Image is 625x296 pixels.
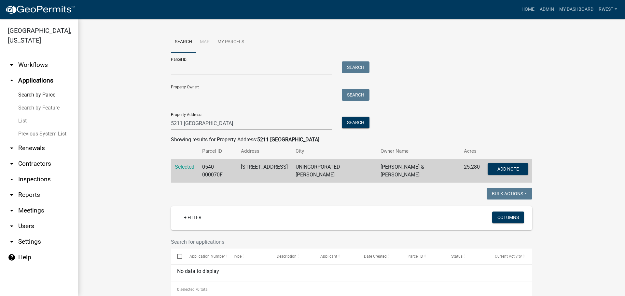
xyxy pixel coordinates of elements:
td: 25.280 [460,159,484,183]
th: City [292,144,377,159]
td: 0540 000070F [198,159,237,183]
i: arrow_drop_down [8,238,16,246]
a: Home [519,3,537,16]
datatable-header-cell: Status [445,249,489,264]
datatable-header-cell: Select [171,249,183,264]
button: Search [342,61,369,73]
button: Columns [492,212,524,223]
span: Parcel ID [408,254,423,259]
datatable-header-cell: Parcel ID [401,249,445,264]
i: arrow_drop_down [8,160,16,168]
a: My Dashboard [557,3,596,16]
strong: 5211 [GEOGRAPHIC_DATA] [257,136,319,143]
i: arrow_drop_down [8,207,16,214]
span: Date Created [364,254,387,259]
span: Applicant [320,254,337,259]
div: Showing results for Property Address: [171,136,532,144]
a: Search [171,32,196,53]
i: arrow_drop_down [8,61,16,69]
span: Current Activity [495,254,522,259]
a: rwest [596,3,620,16]
td: [PERSON_NAME] & [PERSON_NAME] [377,159,460,183]
a: + Filter [179,212,207,223]
i: arrow_drop_down [8,175,16,183]
button: Bulk Actions [487,188,532,199]
datatable-header-cell: Date Created [358,249,401,264]
i: arrow_drop_down [8,222,16,230]
th: Owner Name [377,144,460,159]
i: help [8,253,16,261]
th: Address [237,144,292,159]
div: No data to display [171,265,532,281]
td: UNINCORPORATED [PERSON_NAME] [292,159,377,183]
span: Description [277,254,297,259]
span: Type [233,254,242,259]
datatable-header-cell: Description [271,249,314,264]
datatable-header-cell: Application Number [183,249,227,264]
i: arrow_drop_down [8,191,16,199]
th: Parcel ID [198,144,237,159]
input: Search for applications [171,235,470,249]
td: [STREET_ADDRESS] [237,159,292,183]
datatable-header-cell: Type [227,249,271,264]
a: Admin [537,3,557,16]
button: Search [342,89,369,101]
span: Add Note [497,166,519,172]
a: Selected [175,164,194,170]
button: Search [342,117,369,128]
span: Status [451,254,463,259]
span: 0 selected / [177,287,197,292]
i: arrow_drop_down [8,144,16,152]
datatable-header-cell: Current Activity [489,249,532,264]
datatable-header-cell: Applicant [314,249,358,264]
span: Application Number [190,254,225,259]
i: arrow_drop_up [8,77,16,84]
a: My Parcels [214,32,248,53]
th: Acres [460,144,484,159]
button: Add Note [488,163,528,175]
